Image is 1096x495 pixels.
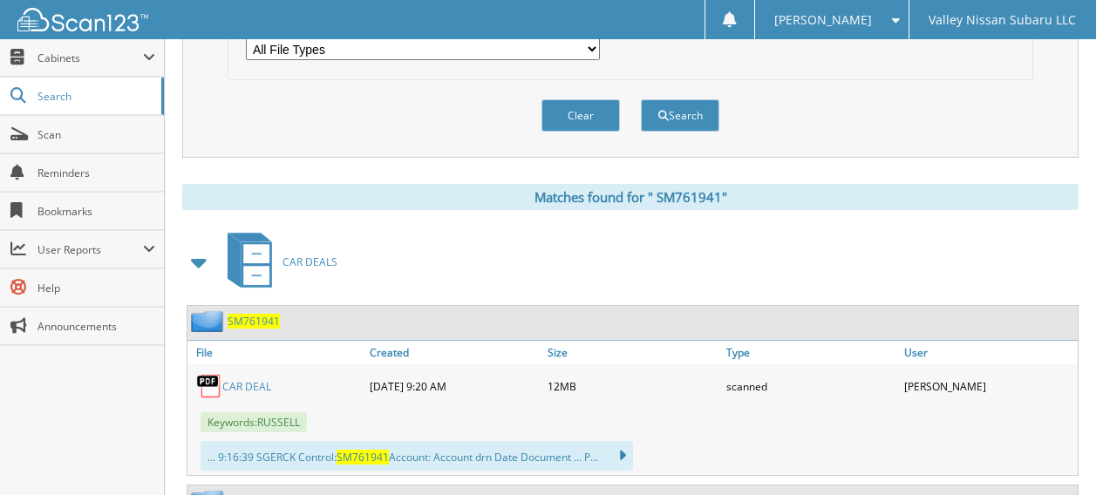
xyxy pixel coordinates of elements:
[37,51,143,65] span: Cabinets
[201,441,633,471] div: ... 9:16:39 SGERCK Control: Account: Account drn Date Document ... P...
[641,99,719,132] button: Search
[37,281,155,295] span: Help
[222,379,271,394] a: CAR DEAL
[365,369,543,403] div: [DATE] 9:20 AM
[900,369,1078,403] div: [PERSON_NAME]
[722,369,900,403] div: scanned
[37,127,155,142] span: Scan
[37,319,155,334] span: Announcements
[543,341,721,364] a: Size
[187,341,365,364] a: File
[228,314,280,329] a: SM761941
[196,373,222,399] img: PDF.png
[37,166,155,180] span: Reminders
[900,341,1078,364] a: User
[541,99,620,132] button: Clear
[182,184,1079,210] div: Matches found for " SM761941"
[37,89,153,104] span: Search
[37,204,155,219] span: Bookmarks
[217,227,337,296] a: CAR DEALS
[722,341,900,364] a: Type
[774,15,872,25] span: [PERSON_NAME]
[37,242,143,257] span: User Reports
[337,450,389,464] span: SM761941
[283,254,337,269] span: C A R D E A L S
[191,310,228,332] img: folder2.png
[365,341,543,364] a: Created
[929,15,1076,25] span: Valley Nissan Subaru LLC
[543,369,721,403] div: 12MB
[17,8,148,31] img: scan123-logo-white.svg
[1009,411,1096,495] iframe: Chat Widget
[201,412,307,432] span: Keywords: R U S S E L L
[228,314,280,329] span: S M 7 6 1 9 4 1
